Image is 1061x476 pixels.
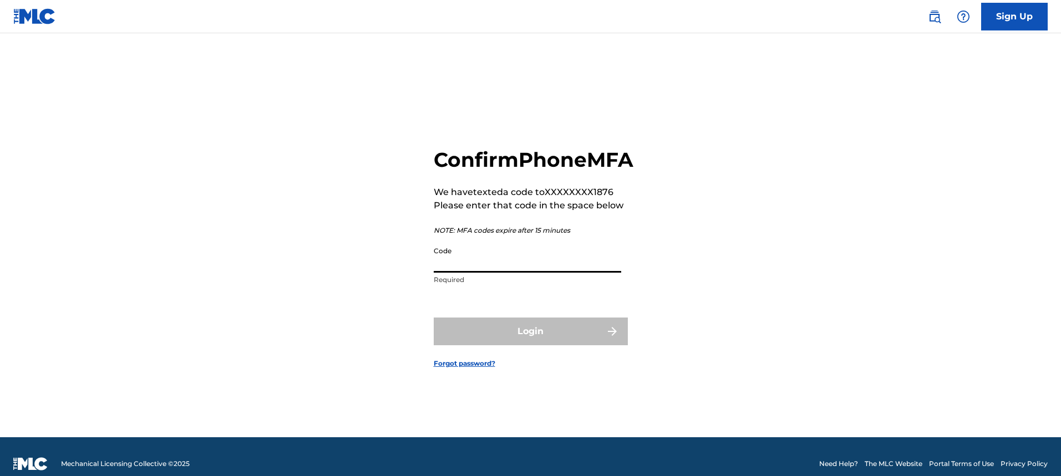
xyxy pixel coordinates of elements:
img: MLC Logo [13,8,56,24]
a: The MLC Website [865,459,922,469]
a: Portal Terms of Use [929,459,994,469]
img: help [957,10,970,23]
span: Mechanical Licensing Collective © 2025 [61,459,190,469]
a: Need Help? [819,459,858,469]
div: Help [952,6,974,28]
img: logo [13,457,48,470]
a: Sign Up [981,3,1048,30]
p: Please enter that code in the space below [434,199,633,212]
a: Privacy Policy [1001,459,1048,469]
img: search [928,10,941,23]
p: We have texted a code to XXXXXXXX1876 [434,186,633,199]
p: Required [434,275,621,285]
a: Public Search [923,6,946,28]
p: NOTE: MFA codes expire after 15 minutes [434,226,633,236]
a: Forgot password? [434,359,495,368]
h2: Confirm Phone MFA [434,147,633,172]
